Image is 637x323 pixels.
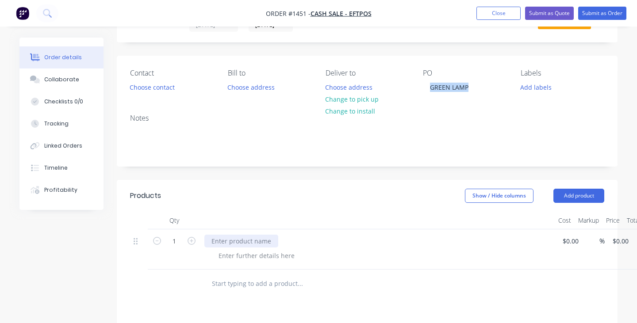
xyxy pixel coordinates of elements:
[44,142,82,150] div: Linked Orders
[44,53,82,61] div: Order details
[525,7,574,20] button: Submit as Quote
[311,9,372,18] a: Cash Sale - EFTPOS
[19,113,104,135] button: Tracking
[19,46,104,68] button: Order details
[44,76,79,84] div: Collaborate
[320,93,383,105] button: Change to pick up
[130,114,604,122] div: Notes
[19,179,104,201] button: Profitability
[44,98,83,106] div: Checklists 0/0
[320,105,380,117] button: Change to install
[125,81,180,93] button: Choose contact
[555,212,575,229] div: Cost
[521,69,604,77] div: Labels
[19,68,104,91] button: Collaborate
[476,7,521,20] button: Close
[553,189,604,203] button: Add product
[130,190,161,201] div: Products
[44,164,68,172] div: Timeline
[44,186,77,194] div: Profitability
[16,7,29,20] img: Factory
[228,69,311,77] div: Bill to
[19,157,104,179] button: Timeline
[516,81,556,93] button: Add labels
[575,212,602,229] div: Markup
[223,81,280,93] button: Choose address
[578,7,626,20] button: Submit as Order
[211,275,388,293] input: Start typing to add a product...
[326,69,409,77] div: Deliver to
[266,9,311,18] span: Order #1451 -
[320,81,377,93] button: Choose address
[599,236,605,246] span: %
[19,135,104,157] button: Linked Orders
[602,212,623,229] div: Price
[19,91,104,113] button: Checklists 0/0
[44,120,69,128] div: Tracking
[423,69,507,77] div: PO
[465,189,533,203] button: Show / Hide columns
[148,212,201,229] div: Qty
[130,69,214,77] div: Contact
[423,81,476,94] div: GREEN LAMP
